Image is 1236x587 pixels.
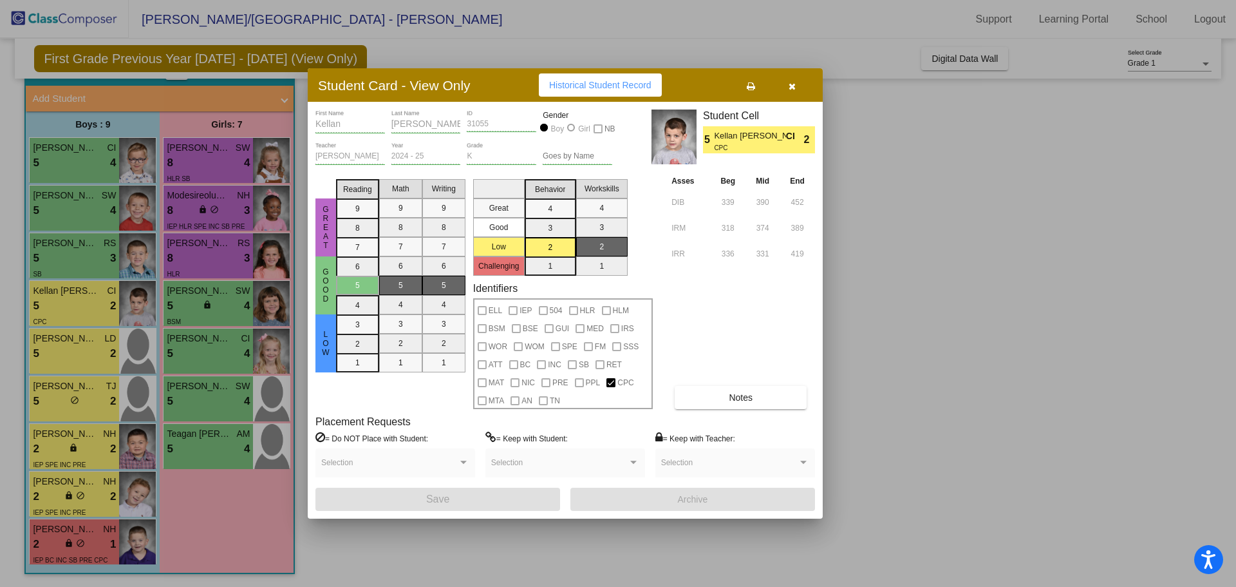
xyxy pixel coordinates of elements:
[606,357,622,372] span: RET
[710,174,745,188] th: Beg
[579,357,589,372] span: SB
[315,416,411,428] label: Placement Requests
[485,432,568,445] label: = Keep with Student:
[320,330,332,357] span: Low
[473,282,518,294] label: Identifiers
[523,321,538,336] span: BSE
[320,205,332,250] span: Great
[549,80,651,90] span: Historical Student Record
[675,386,807,409] button: Notes
[714,143,776,153] span: CPC
[623,339,639,354] span: SSS
[543,152,612,161] input: goes by name
[489,339,507,354] span: WOR
[521,375,535,390] span: NIC
[729,392,753,403] span: Notes
[539,73,662,97] button: Historical Student Record
[668,174,710,188] th: Asses
[489,321,505,336] span: BSM
[703,110,815,122] h3: Student Cell
[391,152,461,161] input: year
[489,303,502,318] span: ELL
[714,130,785,143] span: Kellan [PERSON_NAME]
[520,303,532,318] span: IEP
[467,152,536,161] input: grade
[671,244,707,264] input: assessment
[678,494,708,505] span: Archive
[617,375,633,390] span: CPC
[786,130,804,143] span: CI
[595,339,606,354] span: FM
[426,494,449,505] span: Save
[318,77,471,93] h3: Student Card - View Only
[489,375,504,390] span: MAT
[613,303,629,318] span: HLM
[671,193,707,212] input: assessment
[315,432,428,445] label: = Do NOT Place with Student:
[315,152,385,161] input: teacher
[745,174,780,188] th: Mid
[320,267,332,303] span: Good
[550,123,565,135] div: Boy
[521,393,532,409] span: AN
[586,321,604,336] span: MED
[550,393,560,409] span: TN
[586,375,601,390] span: PPL
[621,321,634,336] span: IRS
[467,120,536,129] input: Enter ID
[562,339,577,354] span: SPE
[525,339,545,354] span: WOM
[556,321,569,336] span: GUI
[604,121,615,137] span: NB
[780,174,815,188] th: End
[550,303,563,318] span: 504
[577,123,590,135] div: Girl
[671,218,707,238] input: assessment
[804,132,815,148] span: 2
[520,357,531,372] span: BC
[315,488,560,511] button: Save
[489,393,504,409] span: MTA
[552,375,568,390] span: PRE
[489,357,503,372] span: ATT
[543,110,612,121] mat-label: Gender
[655,432,735,445] label: = Keep with Teacher:
[548,357,561,372] span: INC
[703,132,714,148] span: 5
[570,488,815,511] button: Archive
[580,303,595,318] span: HLR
